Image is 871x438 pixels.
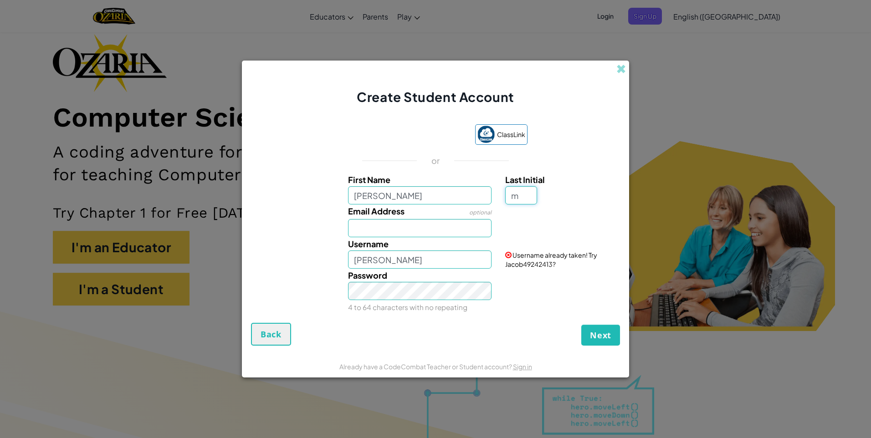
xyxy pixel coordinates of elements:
[431,155,440,166] p: or
[348,270,387,280] span: Password
[497,128,525,141] span: ClassLink
[505,174,545,185] span: Last Initial
[590,330,611,341] span: Next
[261,329,282,340] span: Back
[348,174,390,185] span: First Name
[469,209,492,216] span: optional
[513,362,532,371] a: Sign in
[581,325,620,346] button: Next
[251,323,291,346] button: Back
[339,125,471,145] iframe: Дугме Пријављивање помоћу Google-а
[348,303,467,311] small: 4 to 64 characters with no repeating
[348,206,405,216] span: Email Address
[357,89,514,105] span: Create Student Account
[339,362,513,371] span: Already have a CodeCombat Teacher or Student account?
[348,239,389,249] span: Username
[477,126,495,143] img: classlink-logo-small.png
[505,251,597,268] span: Username already taken! Try Jacob49242413?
